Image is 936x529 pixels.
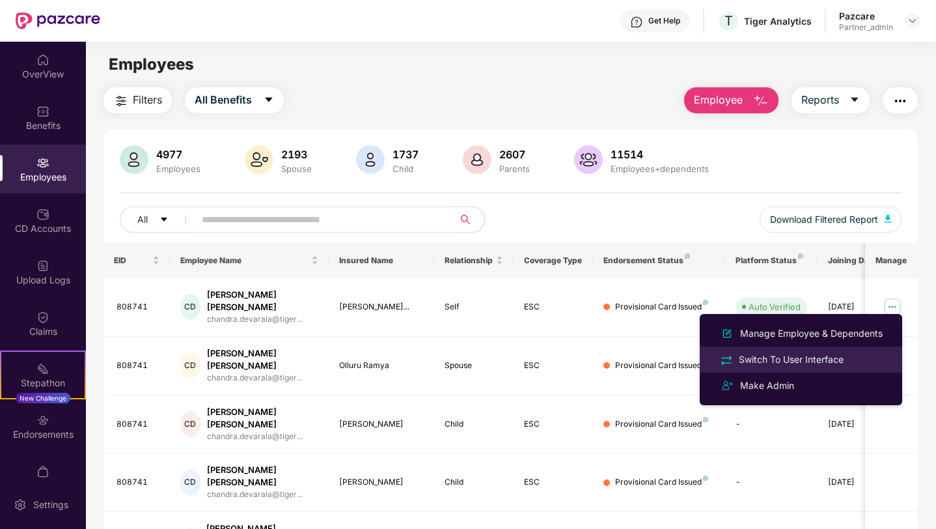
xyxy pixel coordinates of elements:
div: Provisional Card Issued [615,301,708,313]
div: 808741 [117,476,159,489]
div: Provisional Card Issued [615,360,708,372]
img: svg+xml;base64,PHN2ZyB4bWxucz0iaHR0cDovL3d3dy53My5vcmcvMjAwMC9zdmciIHdpZHRoPSI4IiBoZWlnaHQ9IjgiIH... [703,476,708,481]
div: [DATE] [828,301,887,313]
span: Employee [694,92,743,108]
span: Reports [801,92,839,108]
img: svg+xml;base64,PHN2ZyBpZD0iVXBsb2FkX0xvZ3MiIGRhdGEtbmFtZT0iVXBsb2FkIExvZ3MiIHhtbG5zPSJodHRwOi8vd3... [36,259,49,272]
img: svg+xml;base64,PHN2ZyB4bWxucz0iaHR0cDovL3d3dy53My5vcmcvMjAwMC9zdmciIHdpZHRoPSIyNCIgaGVpZ2h0PSIyNC... [113,93,129,109]
img: svg+xml;base64,PHN2ZyBpZD0iQmVuZWZpdHMiIHhtbG5zPSJodHRwOi8vd3d3LnczLm9yZy8yMDAwL3N2ZyIgd2lkdGg9Ij... [36,105,49,118]
div: [PERSON_NAME] [PERSON_NAME] [207,406,318,431]
span: T [724,13,733,29]
div: ESC [524,301,583,313]
div: [PERSON_NAME] [339,476,424,489]
img: svg+xml;base64,PHN2ZyB4bWxucz0iaHR0cDovL3d3dy53My5vcmcvMjAwMC9zdmciIHhtbG5zOnhsaW5rPSJodHRwOi8vd3... [753,93,769,109]
img: svg+xml;base64,PHN2ZyBpZD0iSG9tZSIgeG1sbnM9Imh0dHA6Ly93d3cudzMub3JnLzIwMDAvc3ZnIiB3aWR0aD0iMjAiIG... [36,53,49,66]
th: Employee Name [170,243,329,278]
div: Provisional Card Issued [615,476,708,489]
div: 1737 [390,148,421,161]
div: Get Help [648,16,680,26]
div: New Challenge [16,393,70,403]
span: All [137,212,148,227]
div: Stepathon [1,377,85,390]
img: svg+xml;base64,PHN2ZyB4bWxucz0iaHR0cDovL3d3dy53My5vcmcvMjAwMC9zdmciIHdpZHRoPSIyMSIgaGVpZ2h0PSIyMC... [36,362,49,375]
div: Spouse [445,360,503,372]
img: svg+xml;base64,PHN2ZyB4bWxucz0iaHR0cDovL3d3dy53My5vcmcvMjAwMC9zdmciIHhtbG5zOnhsaW5rPSJodHRwOi8vd3... [574,145,603,174]
div: Child [445,418,503,431]
td: - [725,395,818,454]
div: chandra.devarala@tiger... [207,313,318,326]
img: svg+xml;base64,PHN2ZyBpZD0iU2V0dGluZy0yMHgyMCIgeG1sbnM9Imh0dHA6Ly93d3cudzMub3JnLzIwMDAvc3ZnIiB3aW... [14,498,27,511]
img: svg+xml;base64,PHN2ZyB4bWxucz0iaHR0cDovL3d3dy53My5vcmcvMjAwMC9zdmciIHdpZHRoPSI4IiBoZWlnaHQ9IjgiIH... [685,253,690,259]
div: Switch To User Interface [736,352,846,367]
span: Employees [109,55,194,74]
div: 808741 [117,360,159,372]
div: ESC [524,418,583,431]
div: CD [180,294,200,320]
div: Tiger Analytics [744,15,812,27]
span: Relationship [445,255,493,266]
img: svg+xml;base64,PHN2ZyB4bWxucz0iaHR0cDovL3d3dy53My5vcmcvMjAwMC9zdmciIHhtbG5zOnhsaW5rPSJodHRwOi8vd3... [245,145,273,174]
div: CD [180,411,200,437]
img: New Pazcare Logo [16,12,100,29]
img: svg+xml;base64,PHN2ZyB4bWxucz0iaHR0cDovL3d3dy53My5vcmcvMjAwMC9zdmciIHdpZHRoPSIyNCIgaGVpZ2h0PSIyNC... [719,378,735,393]
img: svg+xml;base64,PHN2ZyBpZD0iQ0RfQWNjb3VudHMiIGRhdGEtbmFtZT0iQ0QgQWNjb3VudHMiIHhtbG5zPSJodHRwOi8vd3... [36,208,49,221]
span: Download Filtered Report [770,212,878,227]
th: Manage [865,243,918,278]
th: Coverage Type [514,243,593,278]
th: Insured Name [329,243,435,278]
img: svg+xml;base64,PHN2ZyB4bWxucz0iaHR0cDovL3d3dy53My5vcmcvMjAwMC9zdmciIHdpZHRoPSIyNCIgaGVpZ2h0PSIyNC... [892,93,908,109]
span: Filters [133,92,162,108]
div: Endorsement Status [603,255,715,266]
div: Make Admin [737,379,797,393]
div: Pazcare [839,10,893,22]
div: Provisional Card Issued [615,418,708,431]
button: Employee [684,87,778,113]
img: svg+xml;base64,PHN2ZyB4bWxucz0iaHR0cDovL3d3dy53My5vcmcvMjAwMC9zdmciIHdpZHRoPSIyNCIgaGVpZ2h0PSIyNC... [719,353,734,367]
span: caret-down [264,94,274,106]
th: Relationship [434,243,514,278]
div: Child [445,476,503,489]
button: Download Filtered Report [760,207,902,233]
div: Employees [154,164,203,174]
button: search [452,207,485,233]
img: svg+xml;base64,PHN2ZyB4bWxucz0iaHR0cDovL3d3dy53My5vcmcvMjAwMC9zdmciIHhtbG5zOnhsaW5rPSJodHRwOi8vd3... [120,145,148,174]
div: Self [445,301,503,313]
td: - [725,453,818,512]
div: ESC [524,360,583,372]
img: svg+xml;base64,PHN2ZyB4bWxucz0iaHR0cDovL3d3dy53My5vcmcvMjAwMC9zdmciIHhtbG5zOnhsaW5rPSJodHRwOi8vd3... [356,145,385,174]
th: EID [103,243,170,278]
div: ESC [524,476,583,489]
img: svg+xml;base64,PHN2ZyB4bWxucz0iaHR0cDovL3d3dy53My5vcmcvMjAwMC9zdmciIHhtbG5zOnhsaW5rPSJodHRwOi8vd3... [885,215,891,223]
button: Reportscaret-down [791,87,870,113]
img: svg+xml;base64,PHN2ZyBpZD0iTXlfT3JkZXJzIiBkYXRhLW5hbWU9Ik15IE9yZGVycyIgeG1sbnM9Imh0dHA6Ly93d3cudz... [36,465,49,478]
div: 808741 [117,301,159,313]
div: Spouse [279,164,314,174]
span: EID [114,255,150,266]
div: 4977 [154,148,203,161]
div: 808741 [117,418,159,431]
div: Manage Employee & Dependents [737,326,885,341]
div: 11514 [608,148,711,161]
span: caret-down [849,94,860,106]
img: svg+xml;base64,PHN2ZyBpZD0iSGVscC0zMngzMiIgeG1sbnM9Imh0dHA6Ly93d3cudzMub3JnLzIwMDAvc3ZnIiB3aWR0aD... [630,16,643,29]
div: CD [180,352,200,379]
div: Employees+dependents [608,164,711,174]
div: Parents [497,164,532,174]
div: Settings [29,498,72,511]
span: caret-down [159,215,169,225]
img: svg+xml;base64,PHN2ZyB4bWxucz0iaHR0cDovL3d3dy53My5vcmcvMjAwMC9zdmciIHhtbG5zOnhsaW5rPSJodHRwOi8vd3... [463,145,491,174]
div: 2193 [279,148,314,161]
img: svg+xml;base64,PHN2ZyBpZD0iRHJvcGRvd24tMzJ4MzIiIHhtbG5zPSJodHRwOi8vd3d3LnczLm9yZy8yMDAwL3N2ZyIgd2... [907,16,918,26]
div: CD [180,470,200,496]
button: Allcaret-down [120,207,199,233]
div: [PERSON_NAME] [PERSON_NAME] [207,289,318,313]
div: [PERSON_NAME] [339,418,424,431]
div: chandra.devarala@tiger... [207,372,318,384]
div: [PERSON_NAME] [PERSON_NAME] [207,347,318,372]
div: 2607 [497,148,532,161]
img: svg+xml;base64,PHN2ZyBpZD0iRW1wbG95ZWVzIiB4bWxucz0iaHR0cDovL3d3dy53My5vcmcvMjAwMC9zdmciIHdpZHRoPS... [36,156,49,169]
span: Employee Name [180,255,309,266]
img: manageButton [882,296,903,317]
img: svg+xml;base64,PHN2ZyB4bWxucz0iaHR0cDovL3d3dy53My5vcmcvMjAwMC9zdmciIHdpZHRoPSI4IiBoZWlnaHQ9IjgiIH... [703,417,708,422]
div: Olluru Ramya [339,360,424,372]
